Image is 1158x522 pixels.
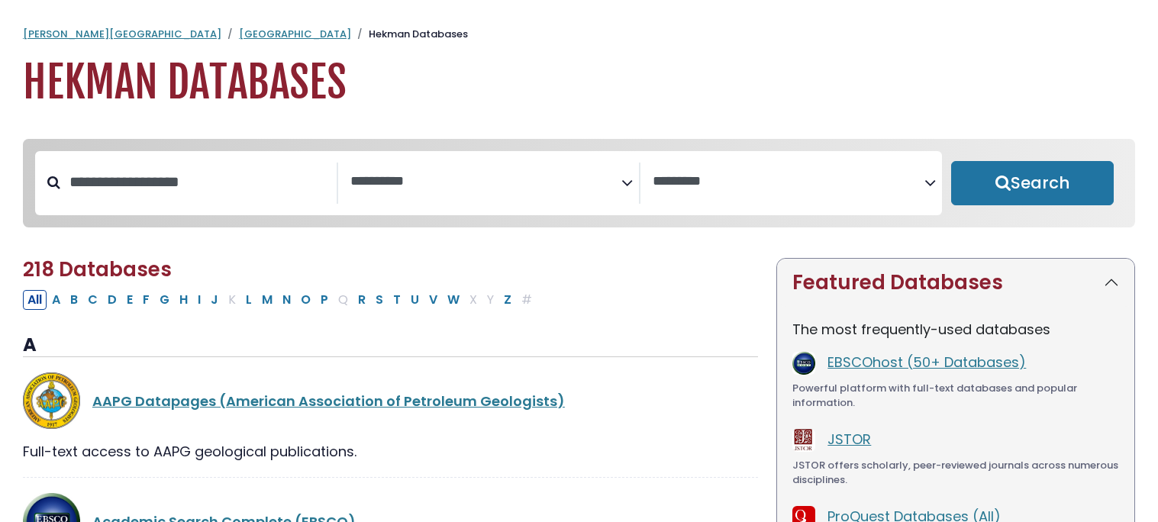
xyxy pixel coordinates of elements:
button: Filter Results Z [499,290,516,310]
div: JSTOR offers scholarly, peer-reviewed journals across numerous disciplines. [792,458,1119,488]
button: Filter Results L [241,290,256,310]
div: Alpha-list to filter by first letter of database name [23,289,538,308]
a: AAPG Datapages (American Association of Petroleum Geologists) [92,391,565,411]
button: Filter Results D [103,290,121,310]
span: 218 Databases [23,256,172,283]
button: Filter Results S [371,290,388,310]
li: Hekman Databases [351,27,468,42]
button: Filter Results O [296,290,315,310]
h3: A [23,334,758,357]
button: Filter Results P [316,290,333,310]
div: Powerful platform with full-text databases and popular information. [792,381,1119,411]
button: All [23,290,47,310]
nav: breadcrumb [23,27,1135,42]
button: Filter Results I [193,290,205,310]
button: Filter Results W [443,290,464,310]
button: Filter Results N [278,290,295,310]
textarea: Search [350,174,622,190]
button: Filter Results B [66,290,82,310]
h1: Hekman Databases [23,57,1135,108]
a: [GEOGRAPHIC_DATA] [239,27,351,41]
button: Filter Results G [155,290,174,310]
a: JSTOR [827,430,871,449]
a: EBSCOhost (50+ Databases) [827,353,1026,372]
button: Filter Results V [424,290,442,310]
button: Featured Databases [777,259,1134,307]
input: Search database by title or keyword [60,169,337,195]
button: Filter Results T [389,290,405,310]
button: Filter Results R [353,290,370,310]
button: Filter Results H [175,290,192,310]
button: Filter Results M [257,290,277,310]
button: Filter Results E [122,290,137,310]
button: Submit for Search Results [951,161,1114,205]
button: Filter Results J [206,290,223,310]
p: The most frequently-used databases [792,319,1119,340]
button: Filter Results U [406,290,424,310]
button: Filter Results F [138,290,154,310]
textarea: Search [653,174,924,190]
button: Filter Results A [47,290,65,310]
button: Filter Results C [83,290,102,310]
div: Full-text access to AAPG geological publications. [23,441,758,462]
a: [PERSON_NAME][GEOGRAPHIC_DATA] [23,27,221,41]
nav: Search filters [23,139,1135,227]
